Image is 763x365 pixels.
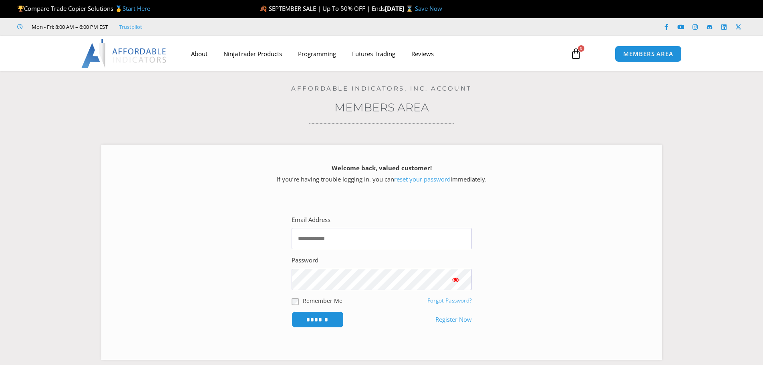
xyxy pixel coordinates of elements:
a: About [183,44,215,63]
a: 0 [558,42,594,65]
a: Trustpilot [119,22,142,32]
button: Show password [440,269,472,290]
p: If you’re having trouble logging in, you can immediately. [115,163,648,185]
span: Compare Trade Copier Solutions 🥇 [17,4,150,12]
strong: Welcome back, valued customer! [332,164,432,172]
a: reset your password [394,175,451,183]
a: MEMBERS AREA [615,46,682,62]
a: Forgot Password? [427,297,472,304]
strong: [DATE] ⌛ [385,4,415,12]
a: Start Here [123,4,150,12]
label: Remember Me [303,296,342,305]
img: LogoAI | Affordable Indicators – NinjaTrader [81,39,167,68]
a: Register Now [435,314,472,325]
a: Affordable Indicators, Inc. Account [291,85,472,92]
a: Programming [290,44,344,63]
img: 🏆 [18,6,24,12]
label: Password [292,255,318,266]
span: MEMBERS AREA [623,51,673,57]
nav: Menu [183,44,561,63]
span: Mon - Fri: 8:00 AM – 6:00 PM EST [30,22,108,32]
label: Email Address [292,214,330,226]
a: Save Now [415,4,442,12]
a: NinjaTrader Products [215,44,290,63]
span: 0 [578,45,584,52]
span: 🍂 SEPTEMBER SALE | Up To 50% OFF | Ends [260,4,385,12]
a: Futures Trading [344,44,403,63]
a: Reviews [403,44,442,63]
a: Members Area [334,101,429,114]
